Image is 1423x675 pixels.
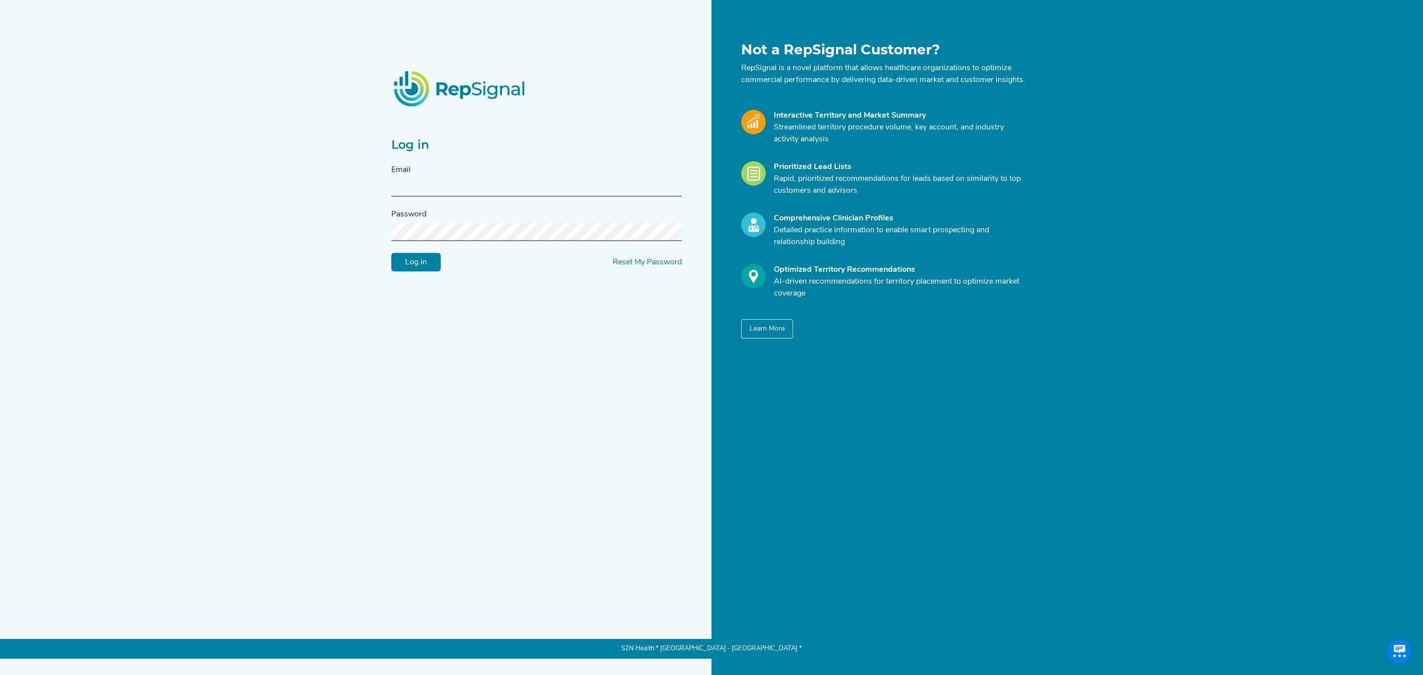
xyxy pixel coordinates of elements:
[741,264,766,289] img: Optimize_Icon.261f85db.svg
[774,264,1026,276] div: Optimized Territory Recommendations
[741,62,1026,86] p: RepSignal is a novel platform that allows healthcare organizations to optimize commercial perform...
[741,42,1026,58] h1: Not a RepSignal Customer?
[774,212,1026,224] div: Comprehensive Clinician Profiles
[774,173,1026,197] p: Rapid, prioritized recommendations for leads based on similarity to top customers and advisors
[741,212,766,237] img: Profile_Icon.739e2aba.svg
[391,209,426,220] label: Password
[741,161,766,186] img: Leads_Icon.28e8c528.svg
[391,639,1032,659] p: S2N Health * [GEOGRAPHIC_DATA] - [GEOGRAPHIC_DATA] *
[741,319,793,338] button: Learn More
[774,276,1026,299] p: AI-driven recommendations for territory placement to optimize market coverage
[391,164,411,176] label: Email
[774,110,1026,122] div: Interactive Territory and Market Summary
[391,138,682,152] h2: Log in
[774,224,1026,248] p: Detailed practice information to enable smart prospecting and relationship building
[774,161,1026,173] div: Prioritized Lead Lists
[381,59,539,118] img: RepSignalLogo.20539ed3.png
[613,258,682,266] a: Reset My Password
[774,122,1026,145] p: Streamlined territory procedure volume, key account, and industry activity analysis
[741,110,766,134] img: Market_Icon.a700a4ad.svg
[391,253,441,272] input: Log in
